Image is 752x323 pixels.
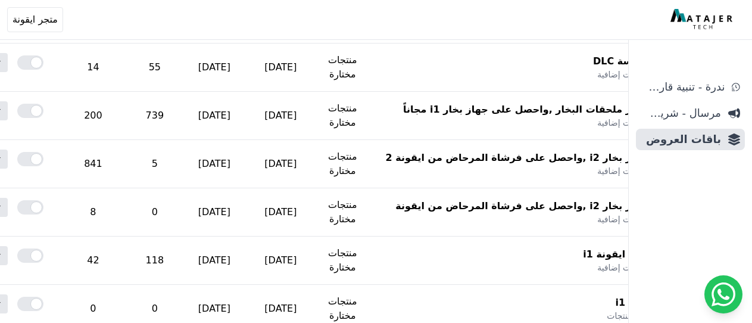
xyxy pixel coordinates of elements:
span: اشتر بخار i2 ,واحصل على فرشاة المرحاض من ايقونة [395,199,648,213]
td: [DATE] [181,92,248,140]
span: بخار i1 [616,296,648,310]
td: 118 [129,237,181,285]
span: منتجات إضافية [597,165,648,177]
span: منتجات إضافية [597,117,648,129]
td: منتجات مختارة [314,92,372,140]
td: [DATE] [181,188,248,237]
td: 739 [129,92,181,140]
td: 200 [58,92,128,140]
td: 42 [58,237,128,285]
td: 5 [129,140,181,188]
td: منتجات مختارة [314,44,372,92]
td: 841 [58,140,128,188]
span: مرسال - شريط دعاية [641,105,721,122]
span: مكنسة DLC [593,54,648,69]
td: منتجات مختارة [314,188,372,237]
span: باقات العروض [641,131,721,148]
td: [DATE] [181,237,248,285]
span: منتجات إضافية [597,213,648,225]
td: [DATE] [248,188,314,237]
span: ندرة - تنبية قارب علي النفاذ [641,79,725,95]
td: منتجات مختارة [314,140,372,188]
td: [DATE] [181,44,248,92]
td: [DATE] [248,140,314,188]
td: 0 [129,188,181,237]
td: 14 [58,44,128,92]
td: منتجات مختارة [314,237,372,285]
span: اشتر ملحقات البخار ,واحصل على جهاز بخار i1 مجاناً [403,103,648,117]
img: MatajerTech Logo [670,9,735,30]
span: متجر ايقونة [13,13,58,27]
td: 55 [129,44,181,92]
td: [DATE] [248,92,314,140]
td: [DATE] [181,140,248,188]
span: باقة منتجات [607,310,648,322]
td: [DATE] [248,44,314,92]
td: 8 [58,188,128,237]
td: [DATE] [248,237,314,285]
button: متجر ايقونة [7,7,63,32]
span: منتجات إضافية [597,69,648,80]
span: اشتر بخار i2 ,واحصل على فرشاة المرحاض من ايقونة 2 [385,151,648,165]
